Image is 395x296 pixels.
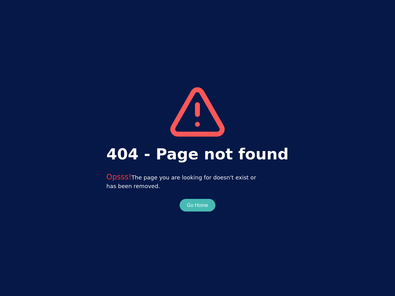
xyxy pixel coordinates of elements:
[106,172,289,191] p: The page you are looking for doesn't exist or has been removed.
[170,87,224,137] img: svg%3e
[180,202,215,208] a: Go Home
[106,173,131,181] span: Opsss!
[106,143,289,166] h1: 404 - Page not found
[187,202,208,209] button: Go Home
